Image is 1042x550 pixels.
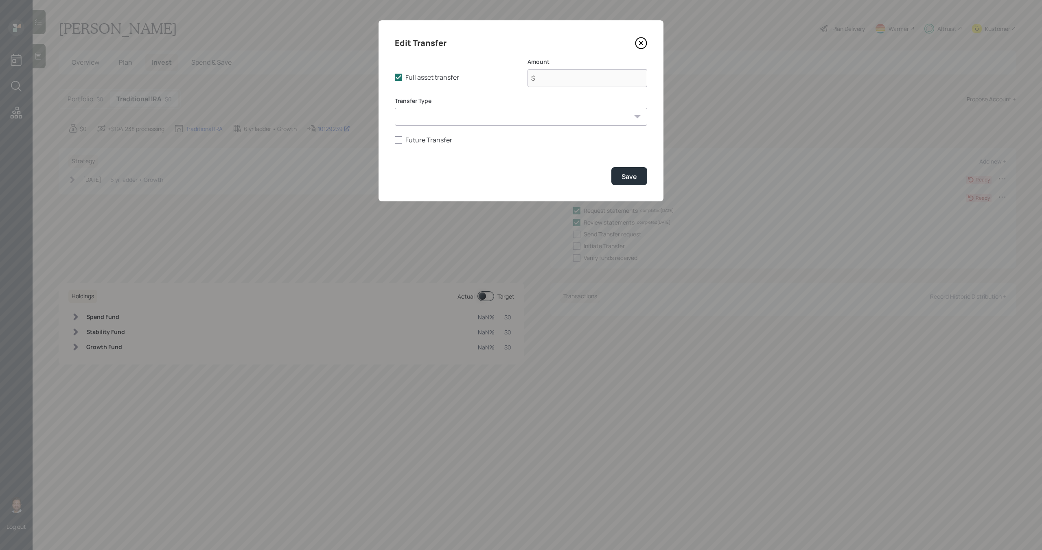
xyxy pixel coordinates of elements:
h4: Edit Transfer [395,37,447,50]
button: Save [611,167,647,185]
label: Future Transfer [395,135,647,144]
label: Amount [528,58,647,66]
label: Transfer Type [395,97,647,105]
label: Full asset transfer [395,73,514,82]
div: Save [622,172,637,181]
